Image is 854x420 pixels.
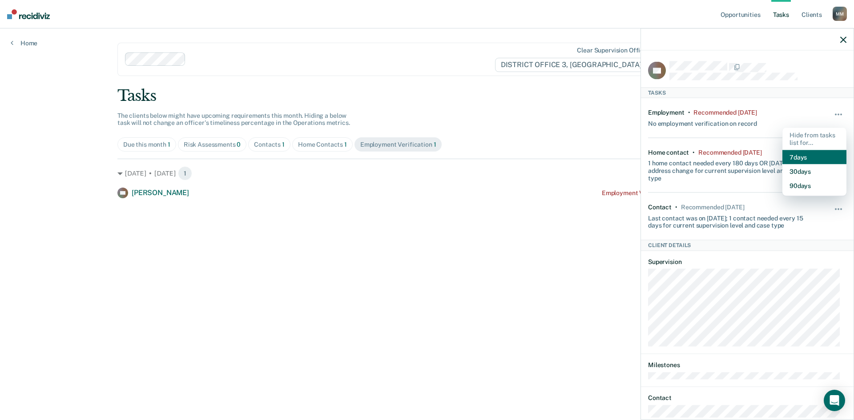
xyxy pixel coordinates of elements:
[117,166,737,180] div: [DATE] • [DATE]
[495,58,655,72] span: DISTRICT OFFICE 3, [GEOGRAPHIC_DATA]
[693,109,757,116] div: Recommended 12 days ago
[178,166,192,180] span: 1
[675,203,677,211] div: •
[782,178,846,192] button: 90 days
[641,240,854,251] div: Client Details
[688,109,690,116] div: •
[298,141,347,148] div: Home Contacts
[602,189,737,197] div: Employment Verification recommended [DATE]
[11,39,37,47] a: Home
[782,164,846,178] button: 30 days
[824,390,845,411] div: Open Intercom Messenger
[648,211,814,229] div: Last contact was on [DATE]; 1 contact needed every 15 days for current supervision level and case...
[782,128,846,150] div: Hide from tasks list for...
[782,150,846,164] button: 7 days
[648,361,846,368] dt: Milestones
[641,87,854,98] div: Tasks
[7,9,50,19] img: Recidiviz
[681,203,744,211] div: Recommended in 6 days
[698,148,761,156] div: Recommended 12 days ago
[648,258,846,265] dt: Supervision
[360,141,436,148] div: Employment Verification
[344,141,347,148] span: 1
[648,203,672,211] div: Contact
[693,148,695,156] div: •
[648,394,846,402] dt: Contact
[237,141,241,148] span: 0
[648,148,689,156] div: Home contact
[184,141,241,148] div: Risk Assessments
[282,141,285,148] span: 1
[434,141,436,148] span: 1
[648,116,757,127] div: No employment verification on record
[132,188,189,197] span: [PERSON_NAME]
[168,141,170,148] span: 1
[117,112,350,127] span: The clients below might have upcoming requirements this month. Hiding a below task will not chang...
[648,156,814,182] div: 1 home contact needed every 180 days OR [DATE] of an address change for current supervision level...
[117,87,737,105] div: Tasks
[123,141,170,148] div: Due this month
[833,7,847,21] div: M M
[577,47,653,54] div: Clear supervision officers
[648,109,685,116] div: Employment
[254,141,285,148] div: Contacts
